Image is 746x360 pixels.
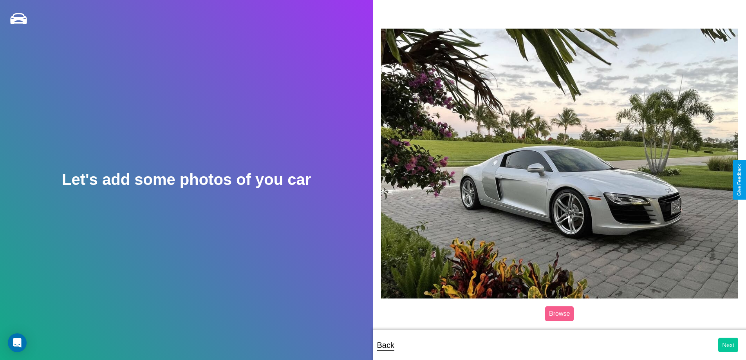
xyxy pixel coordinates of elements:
[718,338,738,352] button: Next
[545,306,574,321] label: Browse
[8,333,27,352] div: Open Intercom Messenger
[737,164,742,196] div: Give Feedback
[377,338,394,352] p: Back
[62,171,311,188] h2: Let's add some photos of you car
[381,29,739,298] img: posted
